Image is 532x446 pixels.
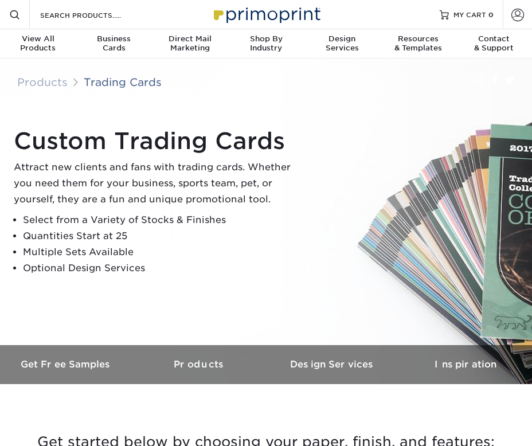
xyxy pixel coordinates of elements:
a: Direct MailMarketing [152,29,228,60]
div: Industry [228,34,304,53]
div: Services [304,34,380,53]
input: SEARCH PRODUCTS..... [39,8,151,22]
a: DesignServices [304,29,380,60]
div: Cards [76,34,152,53]
span: Resources [380,34,456,44]
h3: Inspiration [399,359,532,370]
img: Primoprint [209,2,323,26]
div: & Templates [380,34,456,53]
a: BusinessCards [76,29,152,60]
a: Trading Cards [84,76,162,88]
li: Optional Design Services [23,260,300,276]
div: Marketing [152,34,228,53]
span: Direct Mail [152,34,228,44]
span: Business [76,34,152,44]
a: Inspiration [399,345,532,384]
span: Contact [456,34,532,44]
span: Design [304,34,380,44]
a: Contact& Support [456,29,532,60]
li: Multiple Sets Available [23,244,300,260]
h3: Products [133,359,266,370]
a: Shop ByIndustry [228,29,304,60]
span: MY CART [453,10,486,19]
a: Products [17,76,68,88]
div: & Support [456,34,532,53]
a: Design Services [266,345,399,384]
p: Attract new clients and fans with trading cards. Whether you need them for your business, sports ... [14,159,300,208]
li: Select from a Variety of Stocks & Finishes [23,212,300,228]
span: 0 [488,10,494,18]
span: Shop By [228,34,304,44]
h3: Design Services [266,359,399,370]
a: Products [133,345,266,384]
h1: Custom Trading Cards [14,127,300,155]
li: Quantities Start at 25 [23,228,300,244]
a: Resources& Templates [380,29,456,60]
